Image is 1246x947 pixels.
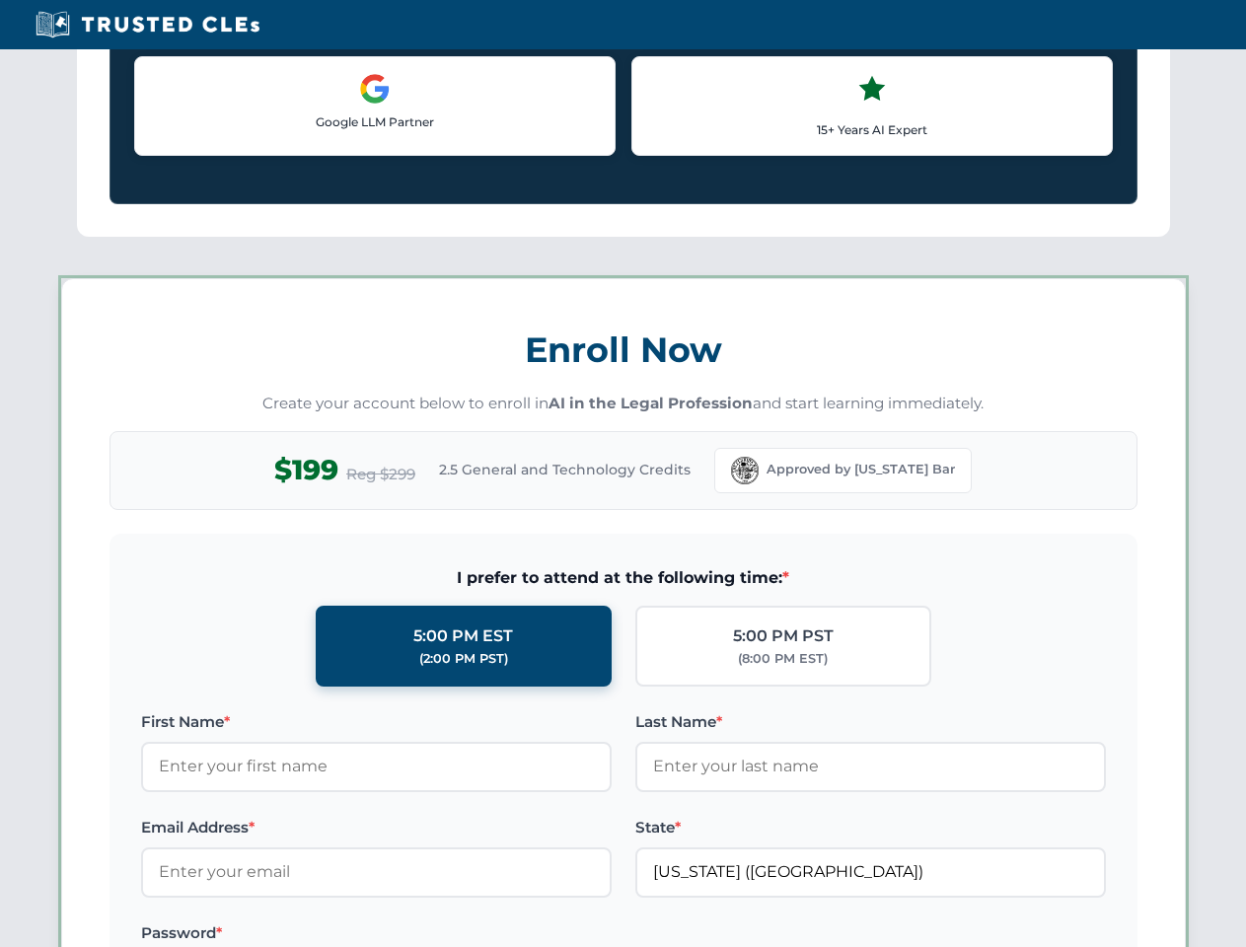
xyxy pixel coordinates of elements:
input: Enter your last name [635,742,1106,791]
p: 15+ Years AI Expert [648,120,1096,139]
span: I prefer to attend at the following time: [141,565,1106,591]
img: Trusted CLEs [30,10,265,39]
span: Approved by [US_STATE] Bar [767,460,955,479]
label: State [635,816,1106,839]
input: Enter your first name [141,742,612,791]
label: Email Address [141,816,612,839]
span: $199 [274,448,338,492]
label: Password [141,921,612,945]
img: Florida Bar [731,457,759,484]
strong: AI in the Legal Profession [549,394,753,412]
p: Google LLM Partner [151,112,599,131]
span: Reg $299 [346,463,415,486]
img: Google [359,73,391,105]
label: Last Name [635,710,1106,734]
p: Create your account below to enroll in and start learning immediately. [110,393,1137,415]
h3: Enroll Now [110,319,1137,381]
input: Enter your email [141,847,612,897]
label: First Name [141,710,612,734]
div: (2:00 PM PST) [419,649,508,669]
span: 2.5 General and Technology Credits [439,459,691,480]
div: 5:00 PM PST [733,623,834,649]
input: Florida (FL) [635,847,1106,897]
div: (8:00 PM EST) [738,649,828,669]
div: 5:00 PM EST [413,623,513,649]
